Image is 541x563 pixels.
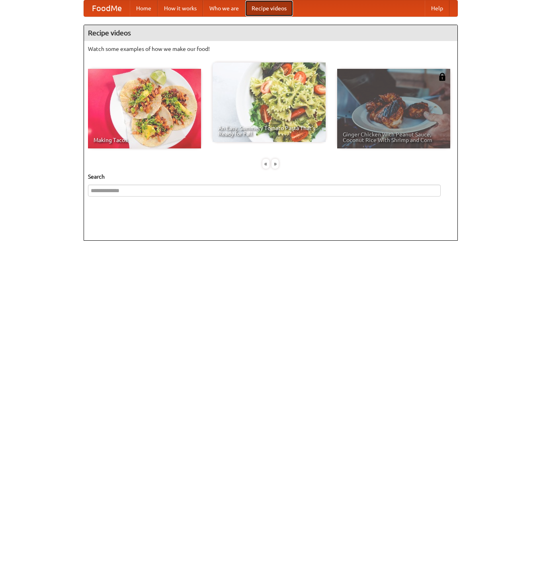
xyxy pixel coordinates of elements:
span: Making Tacos [94,137,195,143]
div: » [271,159,279,169]
a: Making Tacos [88,69,201,148]
h5: Search [88,173,453,181]
div: « [262,159,270,169]
a: Help [425,0,449,16]
h4: Recipe videos [84,25,457,41]
a: FoodMe [84,0,130,16]
p: Watch some examples of how we make our food! [88,45,453,53]
a: Home [130,0,158,16]
a: Recipe videos [245,0,293,16]
a: How it works [158,0,203,16]
a: Who we are [203,0,245,16]
img: 483408.png [438,73,446,81]
span: An Easy, Summery Tomato Pasta That's Ready for Fall [218,125,320,136]
a: An Easy, Summery Tomato Pasta That's Ready for Fall [213,62,326,142]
